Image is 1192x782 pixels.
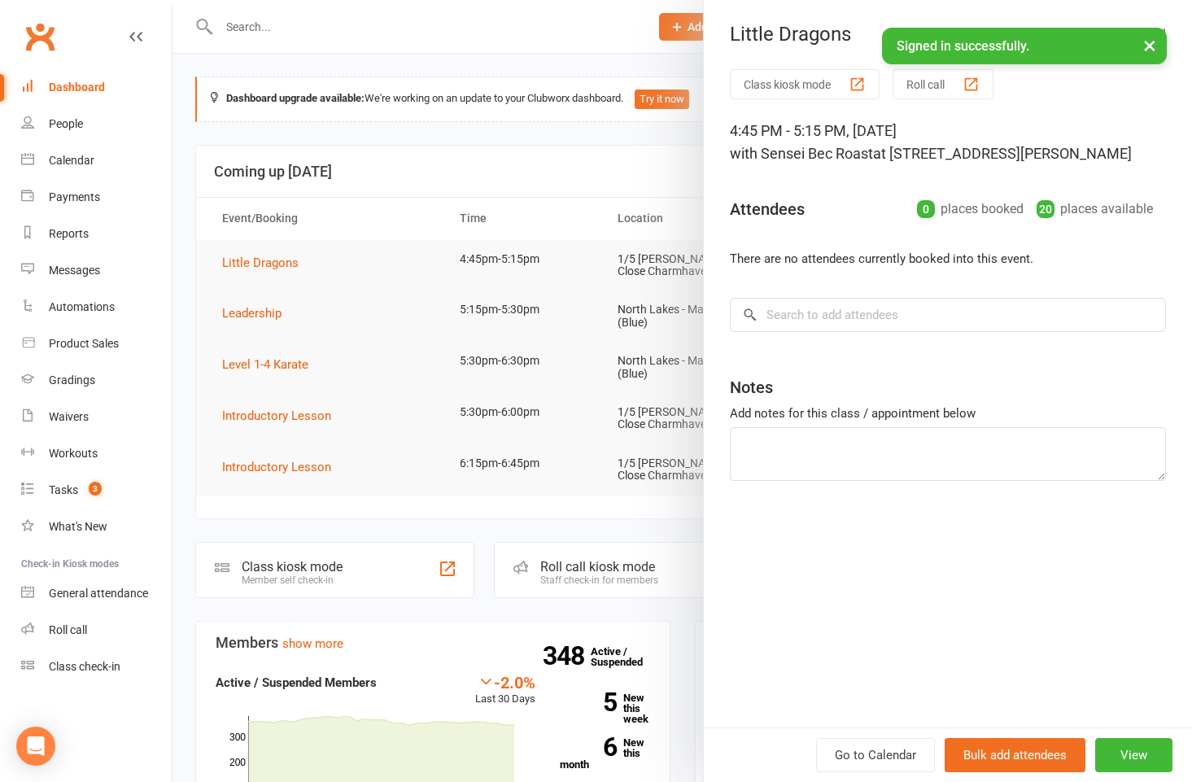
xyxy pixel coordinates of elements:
a: Automations [21,289,172,325]
a: Calendar [21,142,172,179]
span: Signed in successfully. [897,38,1029,54]
a: Messages [21,252,172,289]
a: Gradings [21,362,172,399]
a: Reports [21,216,172,252]
a: Tasks 3 [21,472,172,509]
a: Dashboard [21,69,172,106]
a: What's New [21,509,172,545]
div: 20 [1037,200,1054,218]
a: Roll call [21,612,172,649]
div: Notes [730,376,773,399]
a: Go to Calendar [816,738,935,772]
div: Little Dragons [704,23,1192,46]
a: General attendance kiosk mode [21,575,172,612]
a: Product Sales [21,325,172,362]
div: What's New [49,520,107,533]
a: Class kiosk mode [21,649,172,685]
div: Automations [49,300,115,313]
div: General attendance [49,587,148,600]
div: Messages [49,264,100,277]
button: × [1135,28,1164,63]
button: View [1095,738,1172,772]
div: Product Sales [49,337,119,350]
input: Search to add attendees [730,298,1166,332]
div: Payments [49,190,100,203]
div: Add notes for this class / appointment below [730,404,1166,423]
div: Gradings [49,374,95,387]
div: Attendees [730,198,805,221]
div: Tasks [49,483,78,496]
span: at [STREET_ADDRESS][PERSON_NAME] [873,145,1132,162]
div: 4:45 PM - 5:15 PM, [DATE] [730,120,1166,165]
button: Bulk add attendees [945,738,1085,772]
div: Calendar [49,154,94,167]
a: Clubworx [20,16,60,57]
div: People [49,117,83,130]
div: places booked [917,198,1024,221]
span: with Sensei Bec Roast [730,145,873,162]
button: Roll call [893,69,993,99]
div: Open Intercom Messenger [16,727,55,766]
div: places available [1037,198,1153,221]
a: Payments [21,179,172,216]
div: Reports [49,227,89,240]
div: 0 [917,200,935,218]
div: Class check-in [49,660,120,673]
div: Dashboard [49,81,105,94]
li: There are no attendees currently booked into this event. [730,249,1166,269]
div: Workouts [49,447,98,460]
a: Waivers [21,399,172,435]
a: Workouts [21,435,172,472]
span: 3 [89,482,102,496]
div: Roll call [49,623,87,636]
a: People [21,106,172,142]
div: Waivers [49,410,89,423]
button: Class kiosk mode [730,69,880,99]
